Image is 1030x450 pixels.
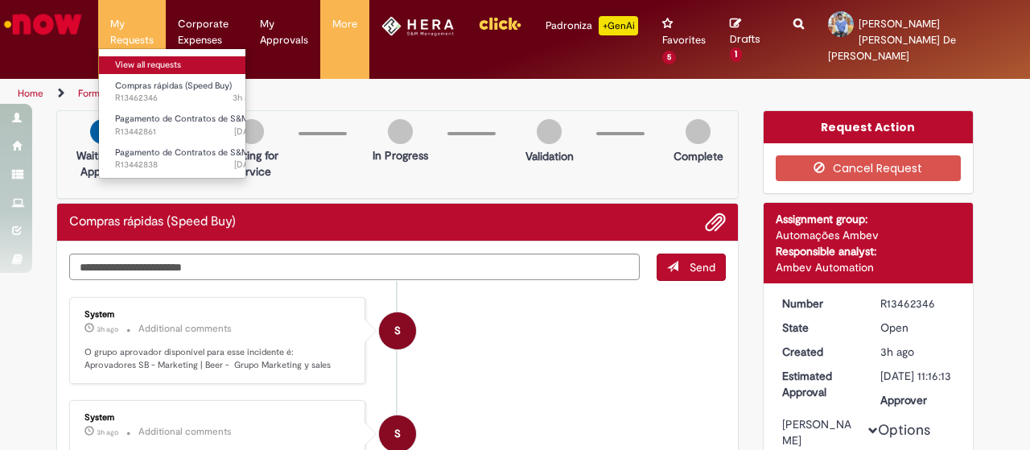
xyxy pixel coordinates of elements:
[97,324,118,334] span: 3h ago
[90,119,115,144] img: arrow-next.png
[78,87,197,100] a: Formulário de Atendimento
[662,32,706,48] span: Favorites
[730,31,760,47] span: Drafts
[64,147,142,180] p: Waiting for Approval
[84,346,352,371] p: O grupo aprovador disponível para esse incidente é: Aprovadores SB - Marketing | Beer - Grupo Mar...
[880,344,955,360] div: 29/08/2025 13:16:13
[657,254,726,281] button: Send
[115,113,249,125] span: Pagamento de Contratos de S&M
[388,119,413,144] img: img-circle-grey.png
[234,126,260,138] span: [DATE]
[776,259,962,275] div: Ambev Automation
[379,312,416,349] div: System
[138,322,232,336] small: Additional comments
[233,92,260,104] span: 3h ago
[705,212,726,233] button: Add attachments
[690,260,715,275] span: Send
[394,312,401,350] span: S
[69,254,640,280] textarea: Type your message here...
[99,110,276,140] a: Open R13442861 : Pagamento de Contratos de S&M
[776,155,962,181] button: Cancel Request
[69,215,236,229] h2: Compras rápidas (Speed Buy) Ticket history
[332,16,357,32] span: More
[234,159,260,171] span: [DATE]
[770,320,869,336] dt: State
[776,243,962,259] div: Responsible analyst:
[234,159,260,171] time: 25/08/2025 08:51:20
[662,51,676,64] span: 5
[525,148,574,164] p: Validation
[115,80,232,92] span: Compras rápidas (Speed Buy)
[99,56,276,74] a: View all requests
[537,119,562,144] img: img-circle-grey.png
[730,17,768,62] a: Drafts
[99,144,276,174] a: Open R13442838 : Pagamento de Contratos de S&M
[99,77,276,107] a: Open R13462346 : Compras rápidas (Speed Buy)
[776,211,962,227] div: Assignment group:
[115,147,249,159] span: Pagamento de Contratos de S&M
[97,427,118,437] span: 3h ago
[770,344,869,360] dt: Created
[776,227,962,243] div: Automações Ambev
[178,16,235,48] span: Corporate Expenses
[239,119,264,144] img: img-circle-grey.png
[373,147,428,163] p: In Progress
[880,295,955,312] div: R13462346
[138,425,232,439] small: Additional comments
[233,92,260,104] time: 29/08/2025 13:16:14
[115,159,260,171] span: R13442838
[18,87,43,100] a: Home
[770,368,869,400] dt: Estimated Approval
[97,324,118,334] time: 29/08/2025 13:16:29
[880,320,955,336] div: Open
[546,16,638,35] div: Padroniza
[98,48,247,179] ul: My Requests
[674,148,723,164] p: Complete
[110,16,154,48] span: My Requests
[868,392,967,408] dt: Approver
[260,16,308,48] span: My Approvals
[97,427,118,437] time: 29/08/2025 13:16:24
[599,16,638,35] p: +GenAi
[828,17,956,63] span: [PERSON_NAME] [PERSON_NAME] De [PERSON_NAME]
[730,47,742,62] span: 1
[115,126,260,138] span: R13442861
[880,368,955,384] div: [DATE] 11:16:13
[2,8,84,40] img: ServiceNow
[478,11,521,35] img: click_logo_yellow_360x200.png
[770,295,869,312] dt: Number
[686,119,711,144] img: img-circle-grey.png
[880,345,914,359] time: 29/08/2025 13:16:13
[212,147,290,180] p: Waiting for Service
[381,16,455,36] img: HeraLogo.png
[84,310,352,320] div: System
[880,345,914,359] span: 3h ago
[764,111,974,143] div: Request Action
[84,413,352,423] div: System
[12,79,674,109] ul: Page breadcrumbs
[115,92,260,105] span: R13462346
